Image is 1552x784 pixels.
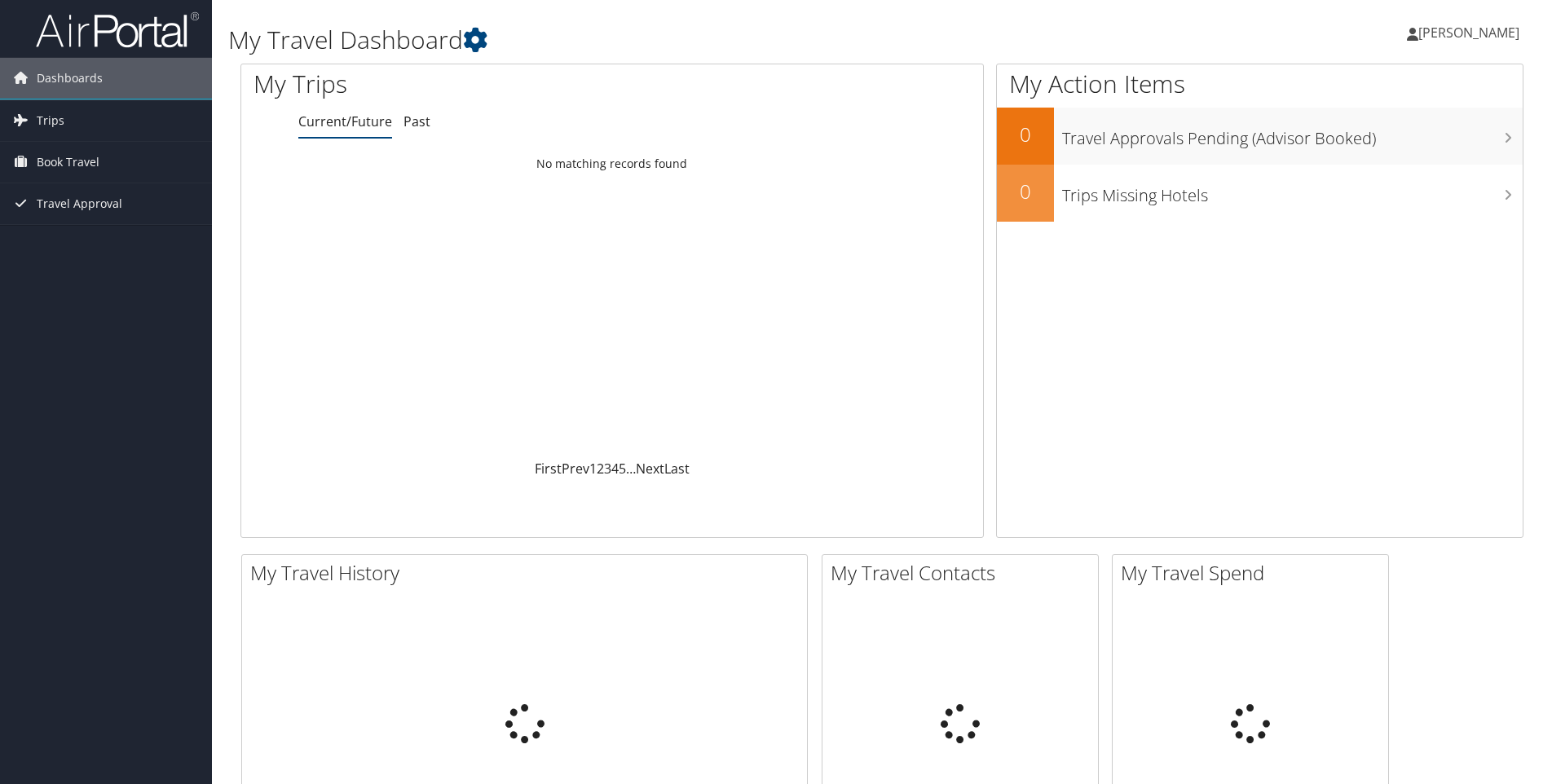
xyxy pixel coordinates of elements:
[664,460,690,478] a: Last
[1062,176,1523,207] h3: Trips Missing Hotels
[997,67,1523,101] h1: My Action Items
[241,149,983,178] td: No matching records found
[298,112,392,130] a: Current/Future
[597,460,604,478] a: 2
[619,460,626,478] a: 5
[254,67,662,101] h1: My Trips
[997,121,1054,148] h2: 0
[37,142,99,183] span: Book Travel
[562,460,589,478] a: Prev
[636,460,664,478] a: Next
[626,460,636,478] span: …
[997,108,1523,165] a: 0Travel Approvals Pending (Advisor Booked)
[403,112,430,130] a: Past
[1121,559,1388,587] h2: My Travel Spend
[37,183,122,224] span: Travel Approval
[535,460,562,478] a: First
[997,178,1054,205] h2: 0
[250,559,807,587] h2: My Travel History
[997,165,1523,222] a: 0Trips Missing Hotels
[36,11,199,49] img: airportal-logo.png
[37,58,103,99] span: Dashboards
[611,460,619,478] a: 4
[37,100,64,141] span: Trips
[1407,8,1536,57] a: [PERSON_NAME]
[589,460,597,478] a: 1
[228,23,1100,57] h1: My Travel Dashboard
[1418,24,1519,42] span: [PERSON_NAME]
[831,559,1098,587] h2: My Travel Contacts
[604,460,611,478] a: 3
[1062,119,1523,150] h3: Travel Approvals Pending (Advisor Booked)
